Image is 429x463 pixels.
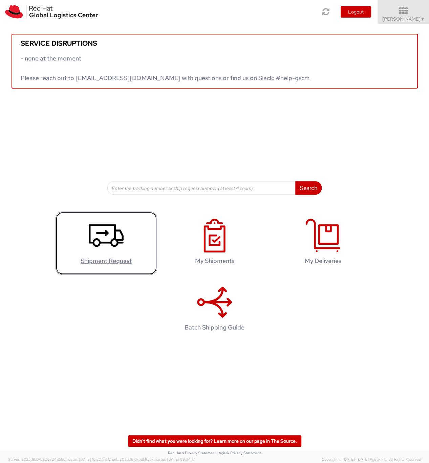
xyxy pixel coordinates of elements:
[171,324,258,331] h4: Batch Shipping Guide
[171,258,258,264] h4: My Shipments
[66,457,107,462] span: master, [DATE] 10:22:58
[272,212,374,275] a: My Deliveries
[108,457,195,462] span: Client: 2025.18.0-5db8ab7
[164,212,265,275] a: My Shipments
[295,181,322,195] button: Search
[107,181,296,195] input: Enter the tracking number or ship request number (at least 4 chars)
[421,17,425,22] span: ▼
[56,212,157,275] a: Shipment Request
[128,435,301,447] a: Didn't find what you were looking for? Learn more on our page in The Source.
[279,258,367,264] h4: My Deliveries
[12,34,418,89] a: Service disruptions - none at the moment Please reach out to [EMAIL_ADDRESS][DOMAIN_NAME] with qu...
[217,450,261,455] a: | Agistix Privacy Statement
[8,457,107,462] span: Server: 2025.19.0-b9208248b56
[322,457,421,462] span: Copyright © [DATE]-[DATE] Agistix Inc., All Rights Reserved
[168,450,216,455] a: Red Hat's Privacy Statement
[5,5,98,19] img: rh-logistics-00dfa346123c4ec078e1.svg
[21,40,409,47] h5: Service disruptions
[164,278,265,341] a: Batch Shipping Guide
[341,6,371,18] button: Logout
[63,258,150,264] h4: Shipment Request
[382,16,425,22] span: [PERSON_NAME]
[21,54,310,82] span: - none at the moment Please reach out to [EMAIL_ADDRESS][DOMAIN_NAME] with questions or find us o...
[154,457,195,462] span: master, [DATE] 09:34:17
